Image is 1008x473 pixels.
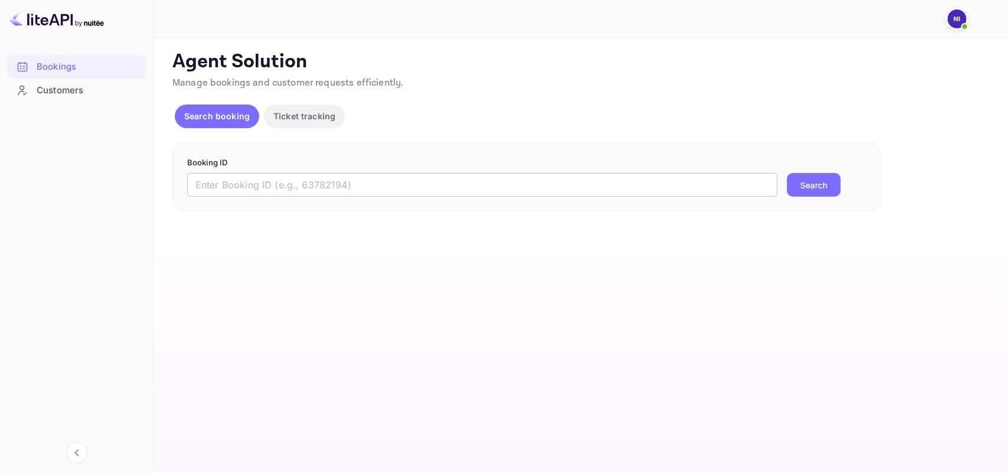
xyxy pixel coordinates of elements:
p: Search booking [184,110,250,122]
span: Manage bookings and customer requests efficiently. [172,77,404,89]
img: N Ibadah [948,9,967,28]
div: Bookings [7,56,146,79]
div: Customers [7,79,146,102]
div: Bookings [37,60,140,74]
p: Ticket tracking [273,110,335,122]
p: Agent Solution [172,50,987,74]
p: Booking ID [187,157,866,169]
input: Enter Booking ID (e.g., 63782194) [187,173,778,197]
a: Bookings [7,56,146,77]
img: LiteAPI logo [9,9,104,28]
button: Search [787,173,841,197]
a: Customers [7,79,146,101]
div: Customers [37,84,140,97]
button: Collapse navigation [66,442,87,464]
